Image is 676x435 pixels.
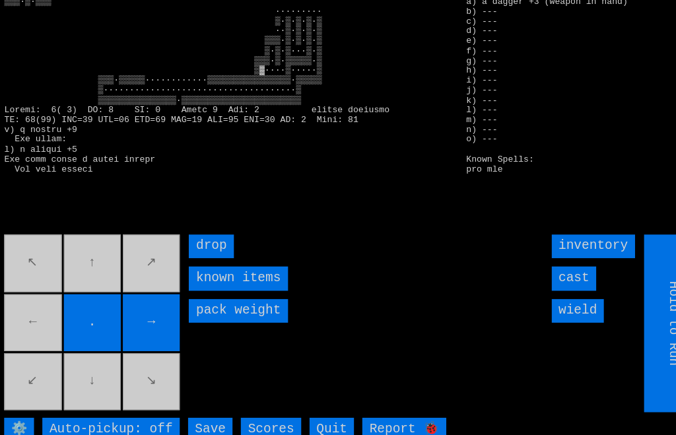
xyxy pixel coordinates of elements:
[182,261,276,283] input: known items
[446,5,669,135] stats: a) a dagger +3 (weapon in hand) b) --- c) --- d) --- e) --- f) --- g) --- h) --- i) --- j) --- k)...
[527,292,578,314] input: wield
[119,287,174,341] input: →
[615,230,669,399] input: Hold to Run
[63,287,118,341] input: .
[182,405,224,427] input: Save
[43,405,174,427] input: Auto-pickup: off
[347,405,427,427] input: Report 🐞
[297,405,339,427] input: Quit
[182,292,276,314] input: pack weight
[7,5,432,222] larn: ▒▒▒·▒·▒▒▒ ········· ▒·▒·▒·▒·▒ ··▒·▒·▒·▒ ▒▒▒·▒·▒·▒·▒ ▒·▒·▒···▒·▒ ▒▒▒·▒·▒▒▒▒▒·▒ ▒▓····▒·····▒ ▒▒▒·▒...
[7,405,35,427] input: ⚙️
[527,230,607,253] input: inventory
[182,230,224,253] input: drop
[232,405,289,427] input: Scores
[527,261,570,283] input: cast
